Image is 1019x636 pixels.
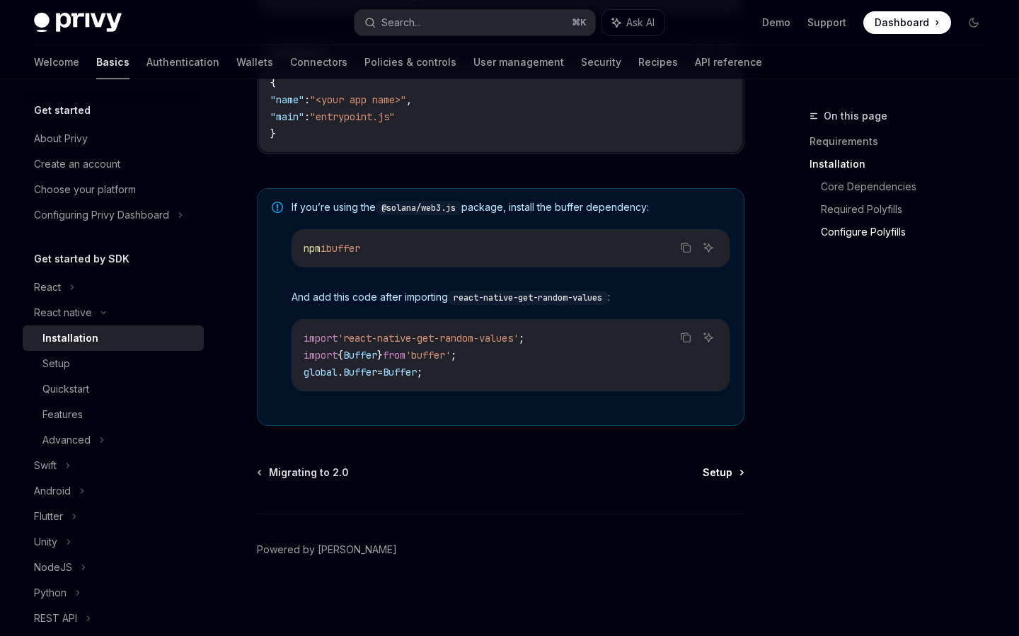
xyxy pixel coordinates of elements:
[381,14,421,31] div: Search...
[270,93,304,106] span: "name"
[638,45,678,79] a: Recipes
[292,200,730,215] span: If you’re using the package, install the buffer dependency:
[34,482,71,499] div: Android
[42,330,98,347] div: Installation
[377,349,383,362] span: }
[473,45,564,79] a: User management
[695,45,762,79] a: API reference
[270,110,304,123] span: "main"
[699,328,718,347] button: Ask AI
[269,466,349,480] span: Migrating to 2.0
[34,156,120,173] div: Create an account
[355,10,594,35] button: Search...⌘K
[383,366,417,378] span: Buffer
[34,279,61,296] div: React
[376,201,461,215] code: @solana/web3.js
[448,291,608,305] code: react-native-get-random-values
[34,181,136,198] div: Choose your platform
[146,45,219,79] a: Authentication
[377,366,383,378] span: =
[96,45,129,79] a: Basics
[338,366,343,378] span: .
[236,45,273,79] a: Wallets
[42,406,83,423] div: Features
[699,238,718,257] button: Ask AI
[875,16,929,30] span: Dashboard
[258,466,349,480] a: Migrating to 2.0
[406,93,412,106] span: ,
[962,11,985,34] button: Toggle dark mode
[42,432,91,449] div: Advanced
[626,16,655,30] span: Ask AI
[34,584,67,601] div: Python
[304,349,338,362] span: import
[364,45,456,79] a: Policies & controls
[304,110,310,123] span: :
[304,242,321,255] span: npm
[810,153,996,175] a: Installation
[405,349,451,362] span: 'buffer'
[863,11,951,34] a: Dashboard
[572,17,587,28] span: ⌘ K
[42,355,70,372] div: Setup
[338,332,519,345] span: 'react-native-get-random-values'
[677,328,695,347] button: Copy the contents from the code block
[34,207,169,224] div: Configuring Privy Dashboard
[824,108,887,125] span: On this page
[343,366,377,378] span: Buffer
[34,610,77,627] div: REST API
[326,242,360,255] span: buffer
[23,126,204,151] a: About Privy
[417,366,422,378] span: ;
[703,466,743,480] a: Setup
[762,16,790,30] a: Demo
[807,16,846,30] a: Support
[602,10,664,35] button: Ask AI
[519,332,524,345] span: ;
[34,559,72,576] div: NodeJS
[290,45,347,79] a: Connectors
[821,221,996,243] a: Configure Polyfills
[34,250,129,267] h5: Get started by SDK
[304,332,338,345] span: import
[321,242,326,255] span: i
[703,466,732,480] span: Setup
[23,325,204,351] a: Installation
[310,93,406,106] span: "<your app name>"
[34,13,122,33] img: dark logo
[270,127,276,140] span: }
[34,304,92,321] div: React native
[310,110,395,123] span: "entrypoint.js"
[338,349,343,362] span: {
[383,349,405,362] span: from
[292,290,730,305] span: And add this code after importing :
[304,93,310,106] span: :
[343,349,377,362] span: Buffer
[821,198,996,221] a: Required Polyfills
[23,402,204,427] a: Features
[34,508,63,525] div: Flutter
[34,457,57,474] div: Swift
[810,130,996,153] a: Requirements
[257,543,397,557] a: Powered by [PERSON_NAME]
[821,175,996,198] a: Core Dependencies
[34,102,91,119] h5: Get started
[304,366,338,378] span: global
[677,238,695,257] button: Copy the contents from the code block
[581,45,621,79] a: Security
[23,177,204,202] a: Choose your platform
[270,76,276,89] span: {
[23,151,204,177] a: Create an account
[34,130,88,147] div: About Privy
[42,381,89,398] div: Quickstart
[34,533,57,550] div: Unity
[272,202,283,213] svg: Note
[23,376,204,402] a: Quickstart
[451,349,456,362] span: ;
[34,45,79,79] a: Welcome
[23,351,204,376] a: Setup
